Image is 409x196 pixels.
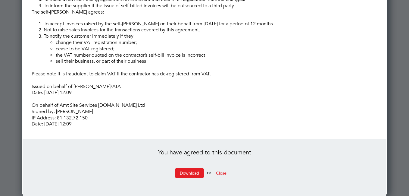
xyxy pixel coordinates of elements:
[32,148,377,162] li: You have agreed to this document
[32,71,377,77] p: Please note it is fraudulent to claim VAT if the contractor has de-registered from VAT.
[56,46,377,52] li: cease to be VAT registered;
[44,21,377,27] li: To accept invoices raised by the self-[PERSON_NAME] on their behalf from [DATE] for a period of 1...
[175,168,204,178] a: Download
[56,58,377,65] li: sell their business, or part of their business
[44,33,377,65] li: To notify the customer immediately if they
[44,27,377,33] li: Not to raise sales invoices for the transactions covered by this agreement.
[56,52,377,58] li: the VAT number quoted on the contractor’s self-bill invoice is incorrect
[56,40,377,46] li: change their VAT registration number;
[32,9,377,15] p: The self-[PERSON_NAME] agrees:
[44,3,377,9] li: To inform the supplier if the issue of self-billed invoices will be outsourced to a third party.
[211,168,231,178] button: Close
[32,102,377,127] p: On behalf of Amt Site Services [DOMAIN_NAME] Ltd Signed by: [PERSON_NAME] IP Address: 81.132.72.1...
[32,84,377,96] p: Issued on behalf of [PERSON_NAME]/ATA Date: [DATE] 12:09
[32,168,377,184] li: or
